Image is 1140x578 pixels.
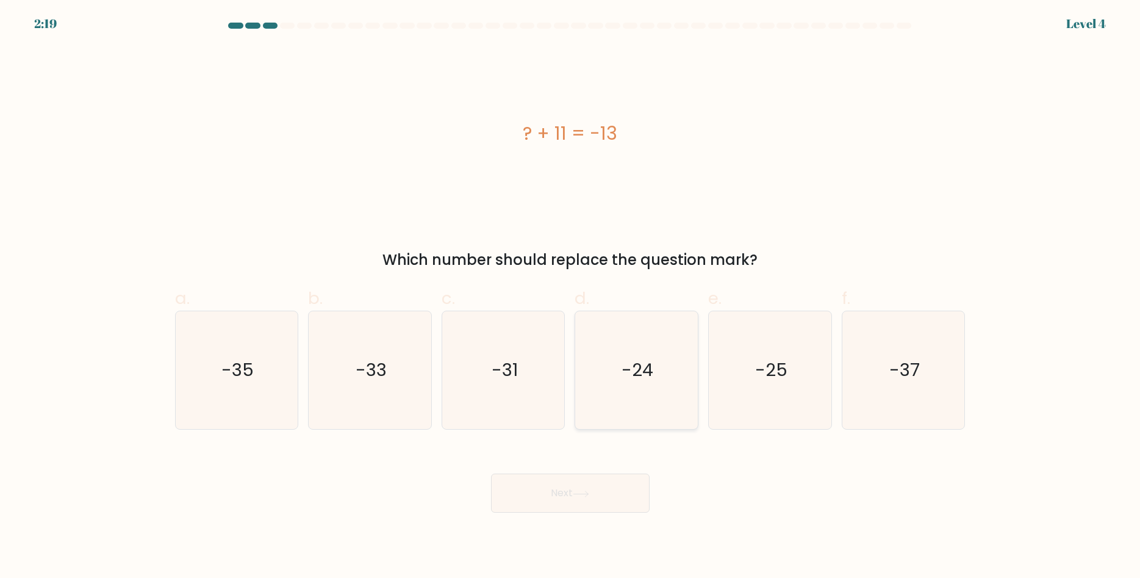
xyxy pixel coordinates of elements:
[755,358,787,383] text: -25
[1066,15,1106,33] div: Level 4
[175,286,190,310] span: a.
[842,286,850,310] span: f.
[175,120,966,147] div: ? + 11 = -13
[182,249,958,271] div: Which number should replace the question mark?
[575,286,589,310] span: d.
[491,474,650,513] button: Next
[622,358,654,383] text: -24
[889,358,920,383] text: -37
[356,358,387,383] text: -33
[708,286,722,310] span: e.
[34,15,57,33] div: 2:19
[308,286,323,310] span: b.
[442,286,455,310] span: c.
[221,358,254,383] text: -35
[492,358,518,383] text: -31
